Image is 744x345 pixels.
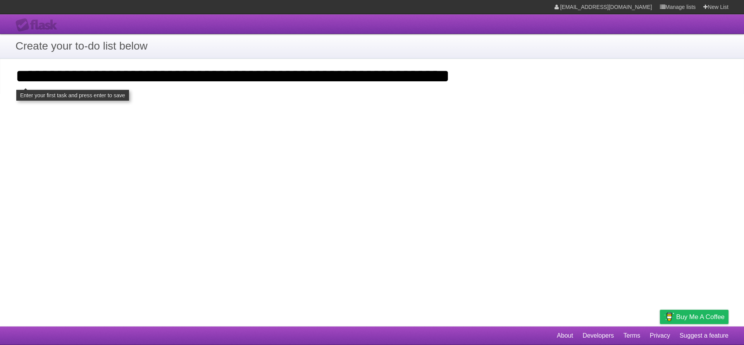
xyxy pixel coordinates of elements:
h1: Create your to-do list below [15,38,728,54]
a: About [557,328,573,343]
span: Buy me a coffee [676,310,725,324]
a: Terms [623,328,641,343]
a: Privacy [650,328,670,343]
a: Buy me a coffee [660,310,728,324]
a: Developers [582,328,614,343]
div: Flask [15,18,62,32]
img: Buy me a coffee [664,310,674,323]
a: Suggest a feature [680,328,728,343]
